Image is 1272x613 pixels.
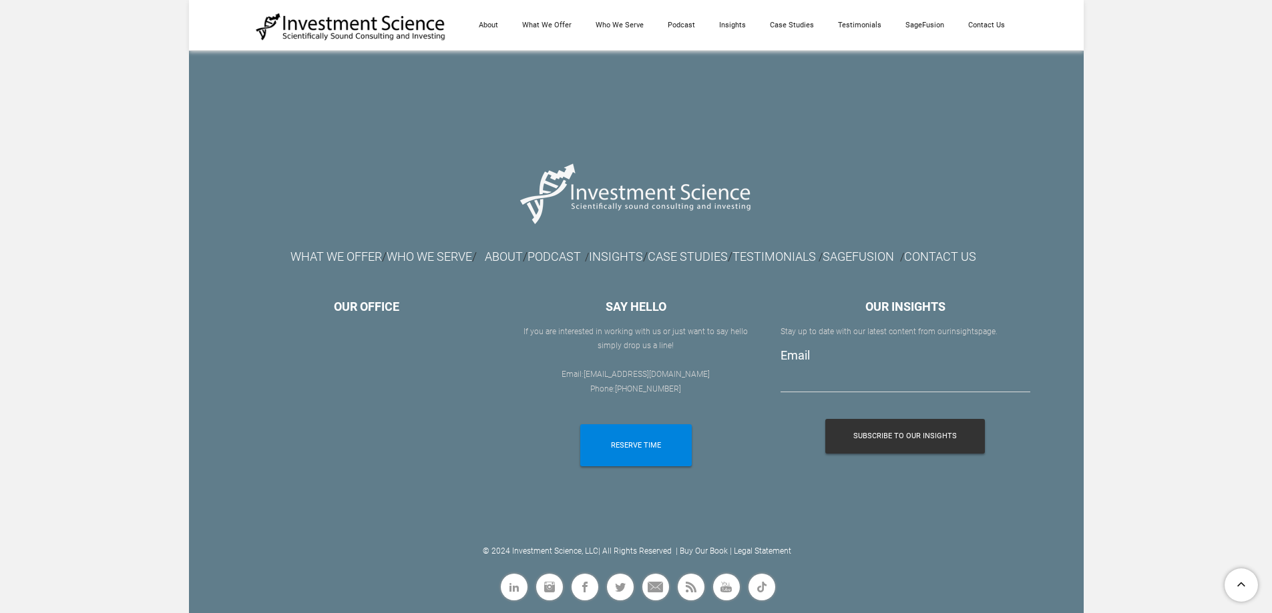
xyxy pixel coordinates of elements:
[527,253,581,263] a: PODCAST
[1219,563,1265,606] a: To Top
[865,299,945,314] font: OUR INSIGHTS
[732,249,816,263] a: TESTIMONIALS
[853,419,957,454] span: Subscribe To Our Insights
[606,299,666,314] font: SAY HELLO
[387,249,472,263] font: WHO WE SERVE
[589,249,643,263] a: INSIGHTS
[382,249,387,263] font: /
[580,424,692,466] a: RESERVE TIME
[676,572,706,602] a: Rss
[513,151,759,235] img: Picture
[485,249,527,263] font: /
[485,249,523,263] a: ABOUT
[711,572,742,602] a: Youtube
[904,249,976,263] a: CONTACT US
[730,546,732,556] a: |
[334,299,399,314] font: OUR OFFICE
[680,546,728,556] a: Buy Our Book
[648,249,728,263] a: CASE STUDIES
[585,251,589,263] font: /
[819,251,823,263] font: /
[387,253,472,263] a: WHO WE SERVE
[747,572,777,602] a: Flickr
[472,249,477,263] font: /
[615,384,681,394] a: [PHONE_NUMBER]​
[562,370,710,394] font: Email: Phone:
[589,249,648,263] font: /
[256,12,446,41] img: Investment Science | NYC Consulting Services
[570,572,600,602] a: Facebook
[949,327,978,336] a: insights
[676,546,678,556] a: |
[598,546,600,556] a: |
[605,572,636,602] a: Twitter
[734,546,791,556] a: Legal Statement
[900,251,904,263] font: /
[290,249,382,263] font: WHAT WE OFFER
[823,249,894,263] font: SAGEFUSION
[781,327,998,336] font: Stay up to date with our latest content from our page.
[499,572,529,602] a: Linkedin
[483,546,598,556] a: © 2024 Investment Science, LLC
[523,327,748,351] font: If you are interested in working with us or ​just want to say hello simply drop us a line!
[781,348,810,362] label: Email
[584,370,710,379] a: [EMAIL_ADDRESS][DOMAIN_NAME]
[290,253,382,263] a: WHAT WE OFFER
[602,546,672,556] a: All Rights Reserved
[534,572,565,602] a: Instagram
[615,384,681,394] font: [PHONE_NUMBER]
[648,249,819,263] font: /
[611,424,661,466] span: RESERVE TIME
[640,572,671,602] a: Mail
[823,253,894,263] a: SAGEFUSION
[527,249,581,263] font: PODCAST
